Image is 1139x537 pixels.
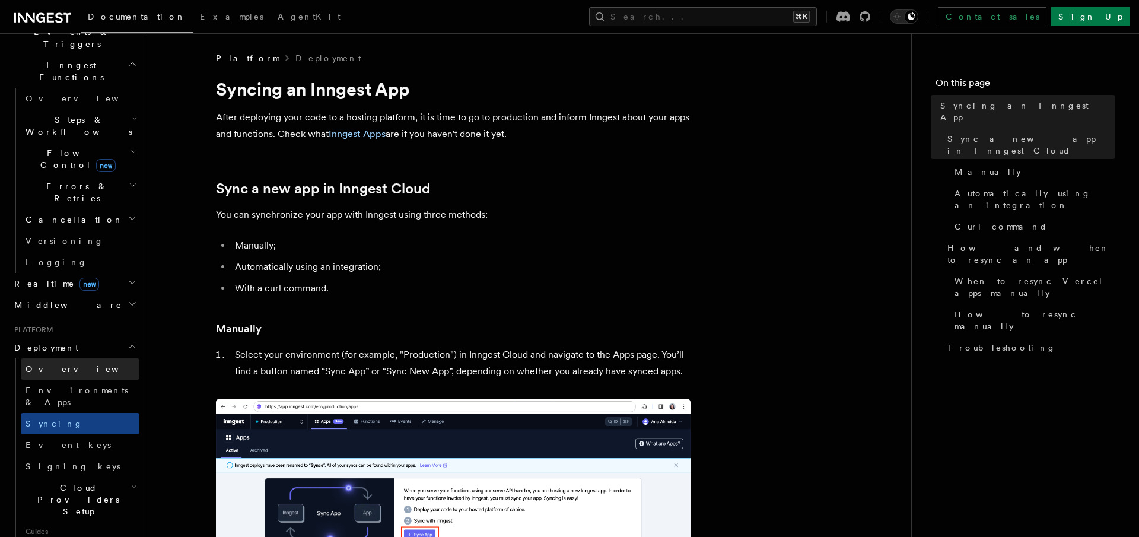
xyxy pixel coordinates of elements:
a: Examples [193,4,271,32]
div: Inngest Functions [9,88,139,273]
button: Cloud Providers Setup [21,477,139,522]
a: Signing keys [21,456,139,477]
a: How to resync manually [950,304,1115,337]
li: Select your environment (for example, "Production") in Inngest Cloud and navigate to the Apps pag... [231,347,691,380]
button: Deployment [9,337,139,358]
span: Sync a new app in Inngest Cloud [947,133,1115,157]
a: Curl command [950,216,1115,237]
span: Event keys [26,440,111,450]
a: When to resync Vercel apps manually [950,271,1115,304]
li: Manually; [231,237,691,254]
p: After deploying your code to a hosting platform, it is time to go to production and inform Innges... [216,109,691,142]
span: Automatically using an integration [955,188,1115,211]
span: AgentKit [278,12,341,21]
span: Events & Triggers [9,26,129,50]
span: Middleware [9,299,122,311]
button: Cancellation [21,209,139,230]
a: Versioning [21,230,139,252]
span: Errors & Retries [21,180,129,204]
span: Overview [26,94,148,103]
a: Contact sales [938,7,1046,26]
button: Middleware [9,294,139,316]
a: Sign Up [1051,7,1130,26]
a: Sync a new app in Inngest Cloud [216,180,430,197]
span: Platform [216,52,279,64]
a: Documentation [81,4,193,33]
a: Inngest Apps [329,128,386,139]
span: Versioning [26,236,104,246]
span: Signing keys [26,462,120,471]
span: Cancellation [21,214,123,225]
span: Syncing an Inngest App [940,100,1115,123]
a: Environments & Apps [21,380,139,413]
a: Manually [216,320,262,337]
li: With a curl command. [231,280,691,297]
a: Sync a new app in Inngest Cloud [943,128,1115,161]
button: Realtimenew [9,273,139,294]
span: new [79,278,99,291]
span: Curl command [955,221,1048,233]
button: Toggle dark mode [890,9,918,24]
span: Manually [955,166,1021,178]
span: How and when to resync an app [947,242,1115,266]
a: Troubleshooting [943,337,1115,358]
span: Troubleshooting [947,342,1056,354]
span: Overview [26,364,148,374]
p: You can synchronize your app with Inngest using three methods: [216,206,691,223]
a: Logging [21,252,139,273]
span: Flow Control [21,147,131,171]
a: Automatically using an integration [950,183,1115,216]
a: How and when to resync an app [943,237,1115,271]
span: Environments & Apps [26,386,128,407]
span: Logging [26,258,87,267]
span: When to resync Vercel apps manually [955,275,1115,299]
span: Examples [200,12,263,21]
span: Platform [9,325,53,335]
button: Flow Controlnew [21,142,139,176]
button: Steps & Workflows [21,109,139,142]
span: Inngest Functions [9,59,128,83]
kbd: ⌘K [793,11,810,23]
li: Automatically using an integration; [231,259,691,275]
span: Documentation [88,12,186,21]
a: Deployment [295,52,361,64]
h1: Syncing an Inngest App [216,78,691,100]
a: Syncing [21,413,139,434]
span: How to resync manually [955,309,1115,332]
span: Realtime [9,278,99,290]
span: Deployment [9,342,78,354]
button: Search...⌘K [589,7,817,26]
a: Overview [21,88,139,109]
a: AgentKit [271,4,348,32]
a: Overview [21,358,139,380]
span: Syncing [26,419,83,428]
span: Cloud Providers Setup [21,482,131,517]
button: Inngest Functions [9,55,139,88]
a: Event keys [21,434,139,456]
a: Manually [950,161,1115,183]
button: Errors & Retries [21,176,139,209]
a: Syncing an Inngest App [936,95,1115,128]
span: Steps & Workflows [21,114,132,138]
span: new [96,159,116,172]
h4: On this page [936,76,1115,95]
button: Events & Triggers [9,21,139,55]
